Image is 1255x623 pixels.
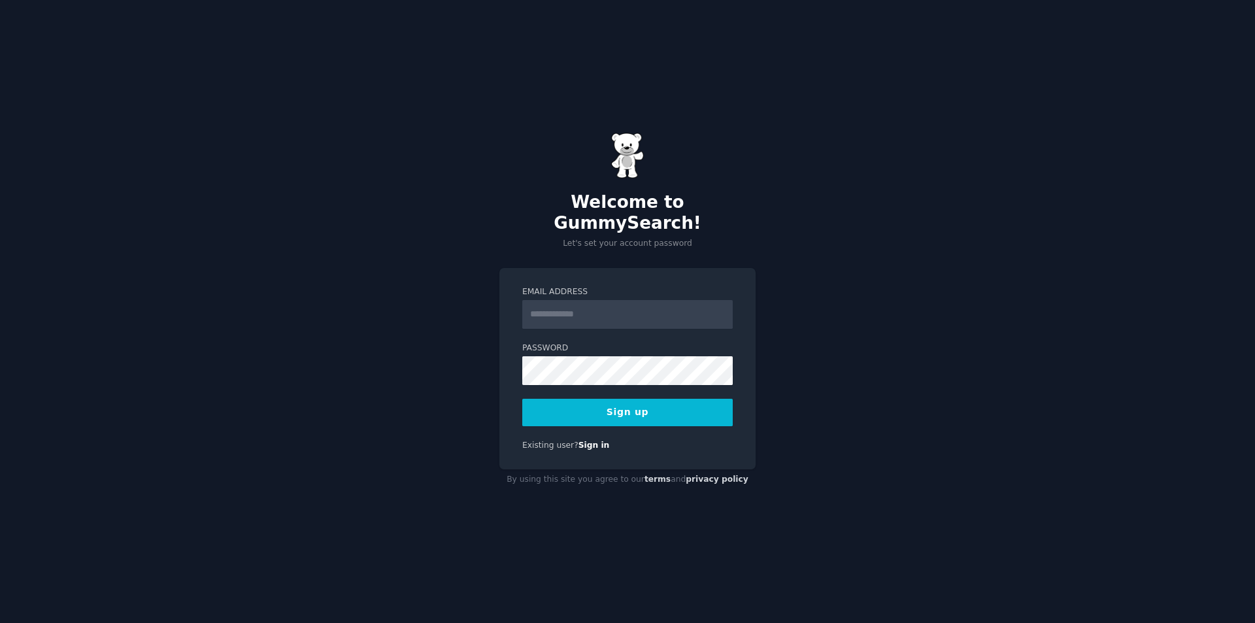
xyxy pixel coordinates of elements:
a: privacy policy [686,475,748,484]
span: Existing user? [522,441,578,450]
a: Sign in [578,441,610,450]
img: Gummy Bear [611,133,644,178]
label: Password [522,343,733,354]
button: Sign up [522,399,733,426]
p: Let's set your account password [499,238,756,250]
h2: Welcome to GummySearch! [499,192,756,233]
a: terms [644,475,671,484]
div: By using this site you agree to our and [499,469,756,490]
label: Email Address [522,286,733,298]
